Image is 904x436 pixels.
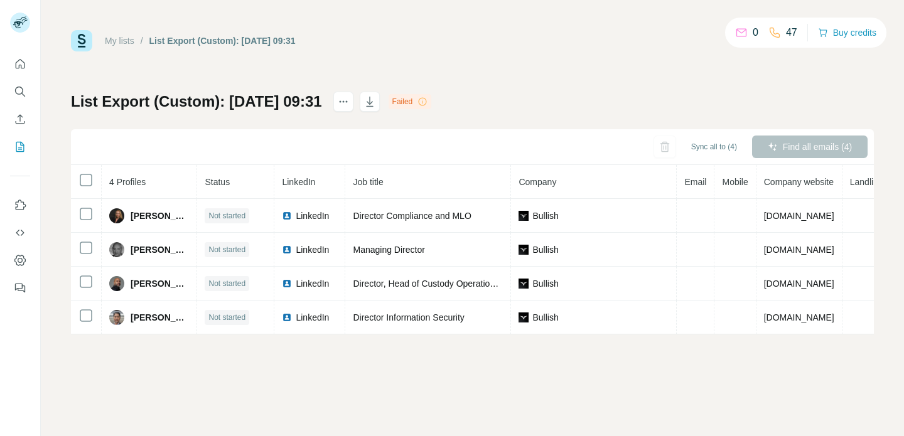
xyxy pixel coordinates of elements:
span: LinkedIn [296,277,329,290]
div: List Export (Custom): [DATE] 09:31 [149,35,296,47]
img: Avatar [109,242,124,257]
span: LinkedIn [296,311,329,324]
span: Status [205,177,230,187]
div: Failed [389,94,432,109]
span: Not started [208,278,245,289]
span: Not started [208,210,245,221]
span: [DOMAIN_NAME] [764,211,834,221]
button: Sync all to (4) [682,137,746,156]
button: Feedback [10,277,30,299]
button: My lists [10,136,30,158]
img: LinkedIn logo [282,245,292,255]
img: company-logo [519,312,529,322]
span: Not started [208,244,245,255]
span: Company website [764,177,834,187]
button: Dashboard [10,249,30,272]
span: Not started [208,312,245,323]
span: Company [519,177,556,187]
img: Avatar [109,276,124,291]
span: [DOMAIN_NAME] [764,279,834,289]
span: Director Compliance and MLO [353,211,471,221]
span: Director Information Security [353,312,464,322]
span: Mobile [722,177,748,187]
button: Use Surfe API [10,221,30,244]
span: Job title [353,177,383,187]
button: Enrich CSV [10,108,30,130]
img: Avatar [109,208,124,223]
span: [PERSON_NAME] [131,277,189,290]
p: 47 [786,25,797,40]
span: LinkedIn [296,210,329,222]
button: Search [10,80,30,103]
span: [PERSON_NAME] [131,210,189,222]
span: 4 Profiles [109,177,146,187]
span: Landline [850,177,883,187]
span: [PERSON_NAME] [131,311,189,324]
button: Buy credits [818,24,876,41]
span: [DOMAIN_NAME] [764,245,834,255]
button: Quick start [10,53,30,75]
img: LinkedIn logo [282,312,292,322]
span: Bullish [532,277,558,290]
span: Director, Head of Custody Operations - DE [353,279,519,289]
a: My lists [105,36,134,46]
span: Bullish [532,243,558,256]
img: Surfe Logo [71,30,92,51]
img: LinkedIn logo [282,211,292,221]
img: Avatar [109,310,124,325]
span: Bullish [532,311,558,324]
span: Managing Director [353,245,424,255]
img: company-logo [519,211,529,221]
img: LinkedIn logo [282,279,292,289]
span: LinkedIn [296,243,329,256]
span: [DOMAIN_NAME] [764,312,834,322]
img: company-logo [519,245,529,255]
span: [PERSON_NAME] [131,243,189,256]
button: actions [333,92,353,112]
button: Use Surfe on LinkedIn [10,194,30,216]
span: LinkedIn [282,177,315,187]
li: / [141,35,143,47]
h1: List Export (Custom): [DATE] 09:31 [71,92,322,112]
img: company-logo [519,279,529,289]
span: Email [684,177,706,187]
span: Bullish [532,210,558,222]
span: Sync all to (4) [691,141,737,152]
p: 0 [753,25,758,40]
